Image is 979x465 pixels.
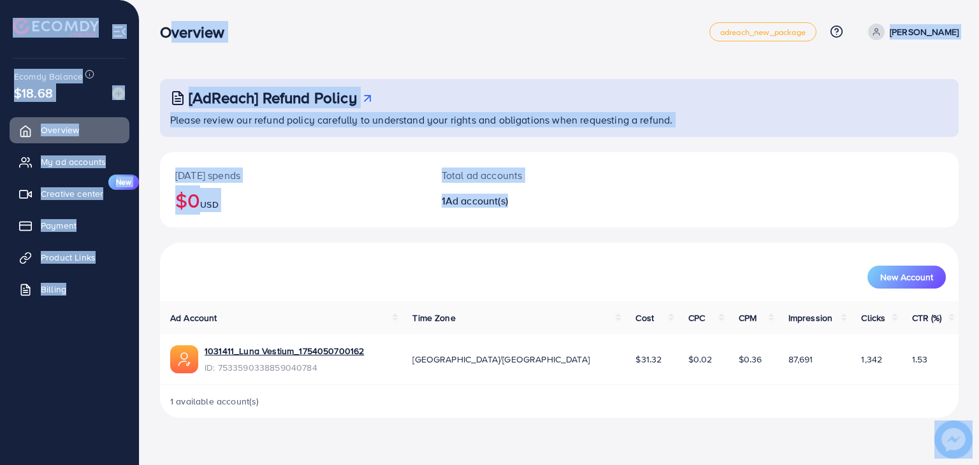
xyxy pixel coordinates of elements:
[14,70,83,83] span: Ecomdy Balance
[175,168,411,183] p: [DATE] spends
[739,311,757,324] span: CPM
[41,283,66,296] span: Billing
[10,117,129,143] a: Overview
[41,155,106,168] span: My ad accounts
[442,168,611,183] p: Total ad accounts
[41,219,76,232] span: Payment
[170,345,198,373] img: ic-ads-acc.e4c84228.svg
[200,198,218,211] span: USD
[863,24,959,40] a: [PERSON_NAME]
[912,311,942,324] span: CTR (%)
[10,245,129,270] a: Product Links
[205,361,364,374] span: ID: 7533590338859040784
[160,23,235,41] h3: Overview
[912,353,928,366] span: 1.53
[170,311,217,324] span: Ad Account
[205,345,364,357] a: 1031411_Luna Vestium_1754050700162
[442,195,611,207] h2: 1
[189,89,357,107] h3: [AdReach] Refund Policy
[14,83,53,102] span: $18.68
[170,112,951,127] p: Please review our refund policy carefully to understand your rights and obligations when requesti...
[934,420,973,459] img: image
[446,194,508,208] span: Ad account(s)
[688,353,713,366] span: $0.02
[739,353,762,366] span: $0.36
[41,251,96,264] span: Product Links
[10,181,129,206] a: Creative centerNew
[788,311,833,324] span: Impression
[10,149,129,175] a: My ad accounts
[861,311,885,324] span: Clicks
[635,311,654,324] span: Cost
[108,175,139,190] span: New
[170,395,259,408] span: 1 available account(s)
[412,311,455,324] span: Time Zone
[890,24,959,39] p: [PERSON_NAME]
[41,124,79,136] span: Overview
[861,353,882,366] span: 1,342
[709,22,816,41] a: adreach_new_package
[788,353,813,366] span: 87,691
[635,353,662,366] span: $31.32
[412,353,590,366] span: [GEOGRAPHIC_DATA]/[GEOGRAPHIC_DATA]
[10,213,129,238] a: Payment
[41,187,103,200] span: Creative center
[13,18,99,38] img: logo
[880,273,933,282] span: New Account
[867,266,946,289] button: New Account
[688,311,705,324] span: CPC
[112,24,127,39] img: menu
[112,87,125,100] img: image
[10,276,129,302] a: Billing
[175,188,411,212] h2: $0
[720,28,806,36] span: adreach_new_package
